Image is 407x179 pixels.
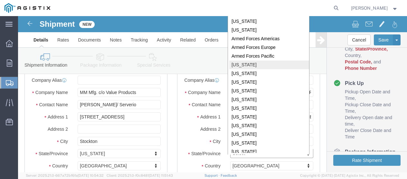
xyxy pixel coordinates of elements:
[26,174,104,177] span: Server: 2025.21.0-667a72bf6fa
[107,174,173,177] span: Client: 2025.21.0-f0c8481
[18,16,407,172] iframe: FS Legacy Container
[351,5,388,12] span: Marianne Joan Budin
[149,174,173,177] span: [DATE] 11:51:43
[351,4,398,12] button: [PERSON_NAME]
[204,174,221,177] a: Support
[221,174,237,177] a: Feedback
[78,174,104,177] span: [DATE] 10:54:32
[5,3,50,13] img: logo
[300,173,399,178] span: Copyright © [DATE]-[DATE] Agistix Inc., All Rights Reserved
